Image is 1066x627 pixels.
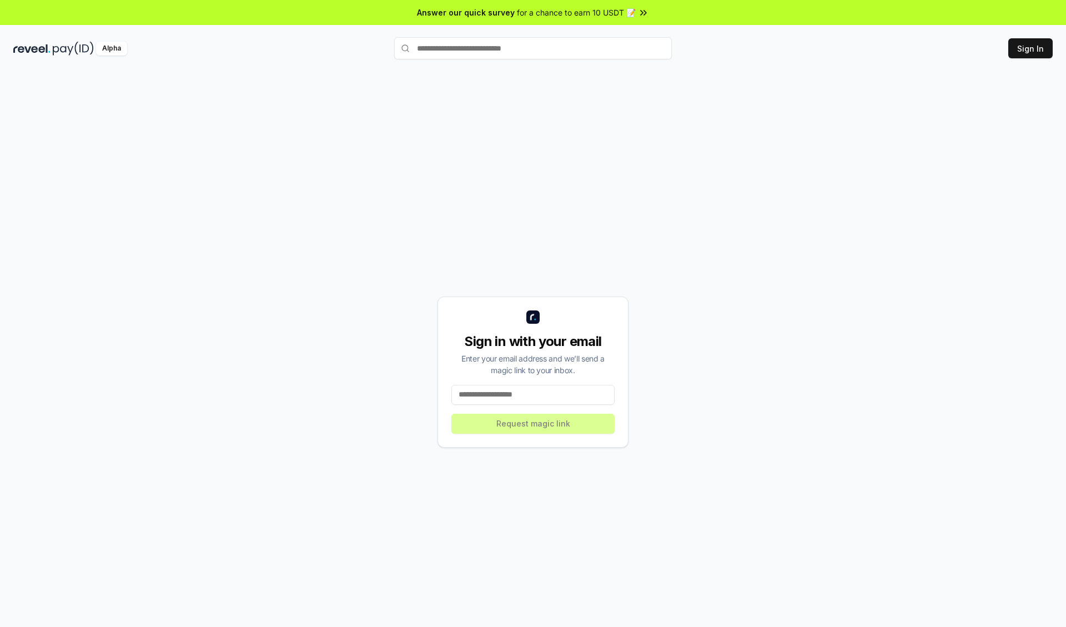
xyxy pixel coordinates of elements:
span: for a chance to earn 10 USDT 📝 [517,7,636,18]
span: Answer our quick survey [417,7,515,18]
img: logo_small [526,310,540,324]
div: Sign in with your email [451,333,615,350]
div: Alpha [96,42,127,56]
div: Enter your email address and we’ll send a magic link to your inbox. [451,353,615,376]
button: Sign In [1008,38,1053,58]
img: reveel_dark [13,42,51,56]
img: pay_id [53,42,94,56]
